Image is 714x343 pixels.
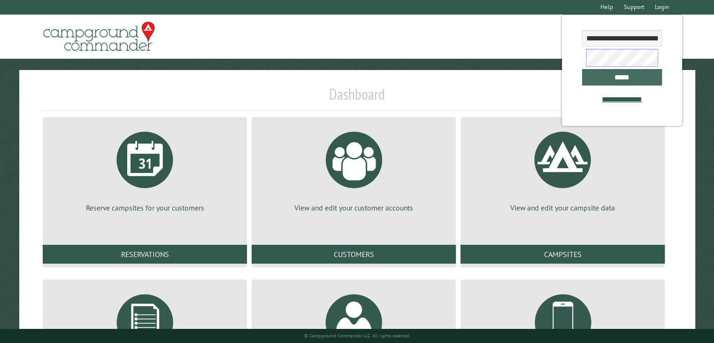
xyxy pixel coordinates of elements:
small: © Campground Commander LLC. All rights reserved. [304,333,410,339]
a: Campsites [461,245,665,264]
img: Campground Commander [40,18,158,55]
p: Reserve campsites for your customers [54,203,236,213]
a: Customers [252,245,456,264]
a: Reservations [43,245,247,264]
p: View and edit your customer accounts [263,203,445,213]
h1: Dashboard [40,85,674,111]
p: View and edit your campsite data [472,203,653,213]
a: View and edit your campsite data [472,125,653,213]
a: View and edit your customer accounts [263,125,445,213]
a: Reserve campsites for your customers [54,125,236,213]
